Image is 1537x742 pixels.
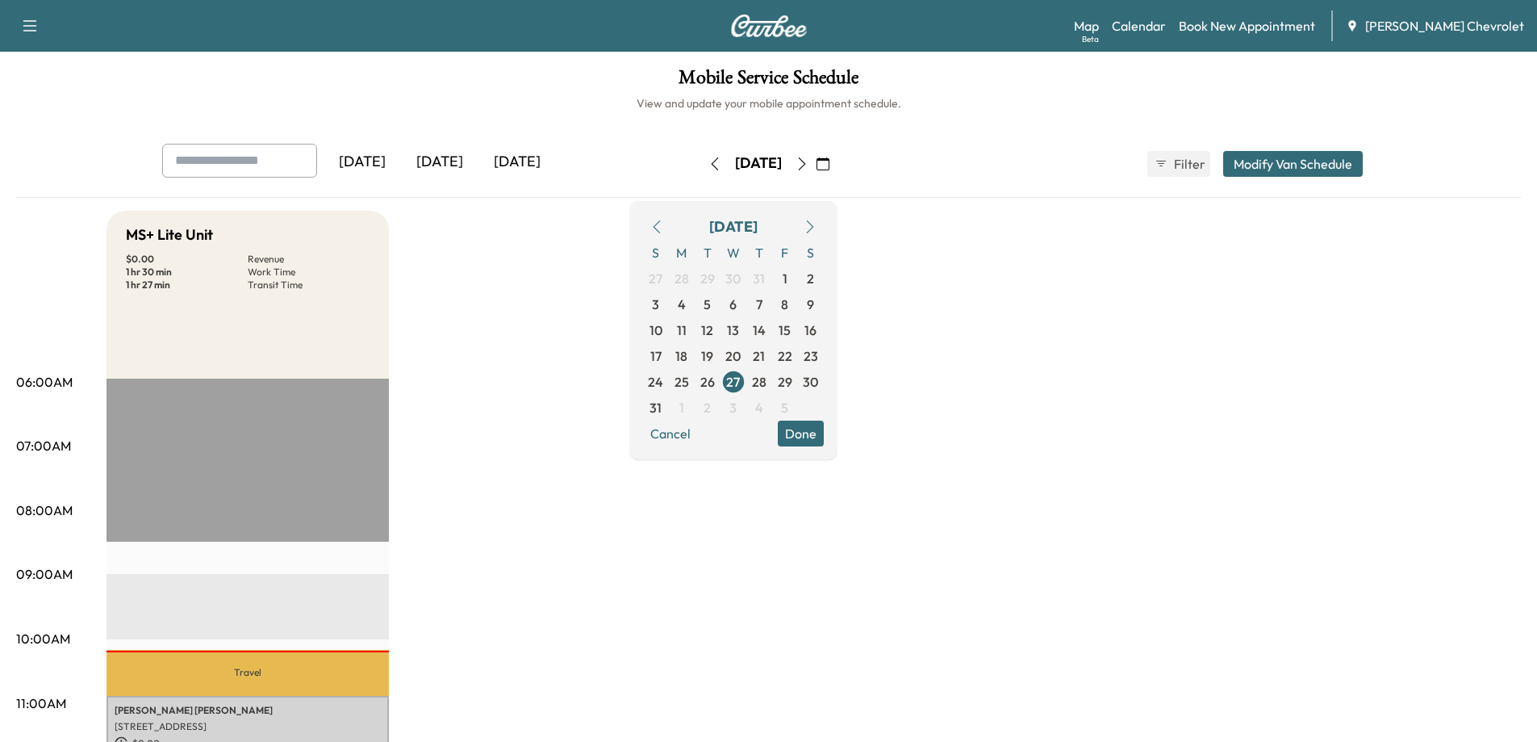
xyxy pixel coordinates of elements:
h1: Mobile Service Schedule [16,68,1521,95]
p: Work Time [248,266,370,279]
span: 23 [804,346,818,366]
div: [DATE] [735,153,782,174]
span: 8 [781,295,788,314]
span: 30 [725,269,741,288]
span: S [798,240,824,266]
span: Filter [1174,154,1203,174]
span: 13 [727,321,739,340]
p: Transit Time [248,279,370,291]
span: 16 [804,321,817,340]
div: [DATE] [401,144,478,181]
p: Travel [107,650,389,696]
div: Beta [1082,33,1099,45]
span: 17 [650,346,662,366]
span: 14 [753,321,766,340]
span: 27 [649,269,662,288]
span: 29 [700,269,715,288]
button: Modify Van Schedule [1223,151,1363,177]
span: 11 [677,321,687,340]
img: Curbee Logo [730,15,808,37]
span: 29 [778,372,792,392]
span: 5 [781,398,788,417]
p: 10:00AM [16,629,70,648]
span: 18 [675,346,687,366]
p: 07:00AM [16,436,71,455]
span: 28 [752,372,766,392]
p: $ 0.00 [126,253,248,266]
button: Filter [1147,151,1210,177]
a: MapBeta [1074,16,1099,36]
span: 1 [679,398,684,417]
span: 28 [675,269,689,288]
p: 11:00AM [16,694,66,713]
span: 12 [701,321,713,340]
span: 3 [652,295,659,314]
span: W [720,240,746,266]
span: 27 [726,372,740,392]
span: 30 [803,372,818,392]
p: 06:00AM [16,372,73,392]
span: T [746,240,772,266]
span: 21 [753,346,765,366]
p: [STREET_ADDRESS] [115,720,381,733]
span: 26 [700,372,715,392]
p: 1 hr 27 min [126,279,248,291]
h6: View and update your mobile appointment schedule. [16,95,1521,111]
span: S [643,240,669,266]
p: [PERSON_NAME] [PERSON_NAME] [115,704,381,717]
span: 24 [648,372,663,392]
span: 2 [704,398,711,417]
span: 10 [649,321,662,340]
div: [DATE] [324,144,401,181]
span: 4 [678,295,686,314]
span: 7 [756,295,762,314]
span: 9 [807,295,814,314]
span: 20 [725,346,741,366]
span: 22 [778,346,792,366]
span: 3 [729,398,737,417]
span: 2 [807,269,814,288]
h5: MS+ Lite Unit [126,224,213,246]
span: 15 [779,321,791,340]
button: Done [778,421,824,446]
a: Calendar [1112,16,1166,36]
span: M [669,240,695,266]
div: [DATE] [478,144,556,181]
p: Revenue [248,253,370,266]
span: 1 [783,269,787,288]
span: 6 [729,295,737,314]
span: 31 [649,398,662,417]
p: 09:00AM [16,564,73,584]
p: 1 hr 30 min [126,266,248,279]
span: 25 [675,372,689,392]
p: 08:00AM [16,501,73,520]
span: 5 [704,295,711,314]
span: 31 [753,269,765,288]
div: [DATE] [709,216,758,238]
span: 4 [755,398,763,417]
span: F [772,240,798,266]
span: 19 [701,346,713,366]
a: Book New Appointment [1179,16,1315,36]
span: T [695,240,720,266]
button: Cancel [643,421,698,446]
span: [PERSON_NAME] Chevrolet [1365,16,1524,36]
